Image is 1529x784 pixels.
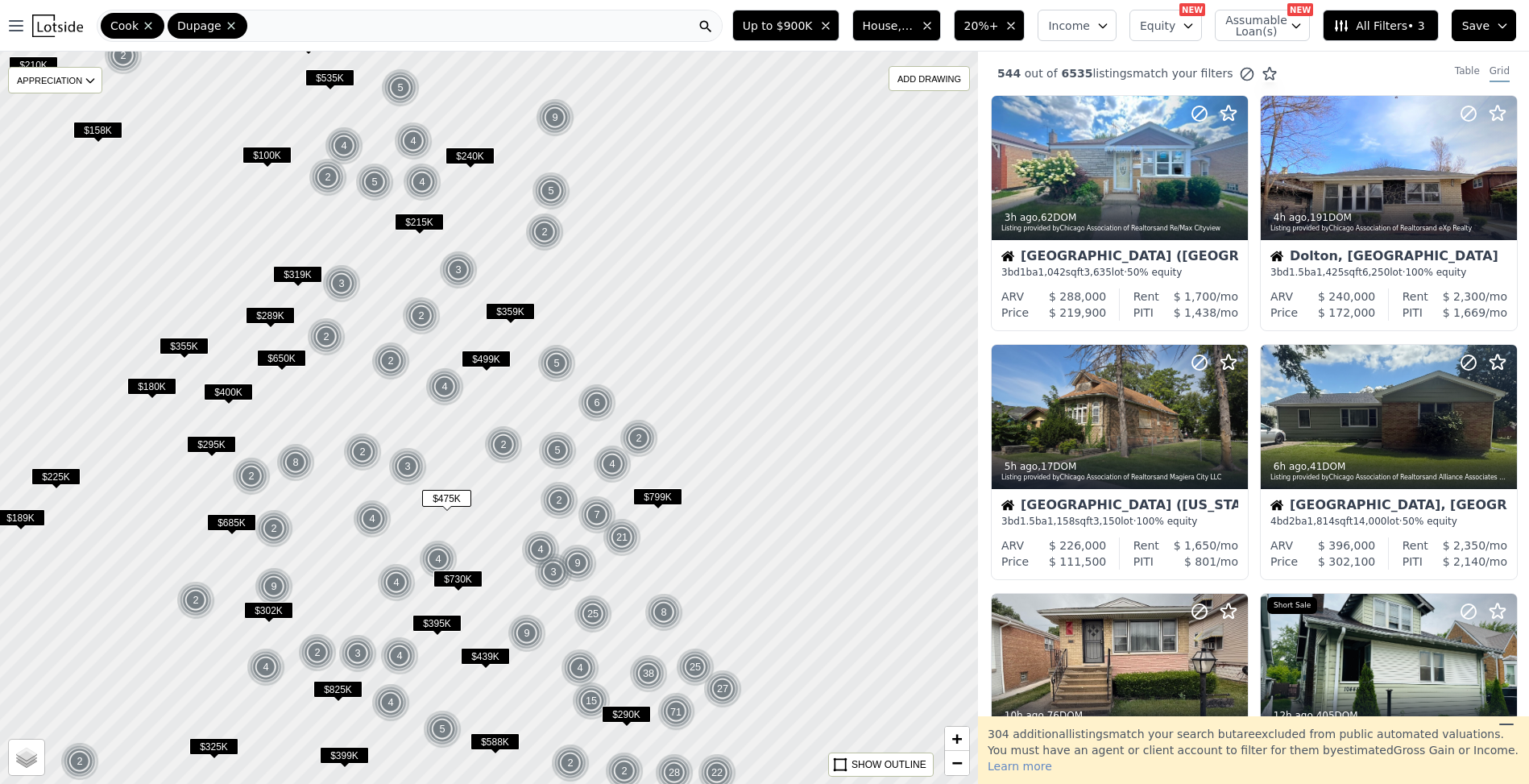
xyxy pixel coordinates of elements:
img: g1.png [355,163,395,201]
div: $650K [257,350,306,373]
span: $319K [273,266,322,283]
div: Listing provided by Chicago Association of Realtors and Magiera City LLC [1001,473,1240,483]
div: 4 [521,530,560,569]
span: $395K [412,615,462,632]
button: 20%+ [954,10,1026,41]
span: 1,158 [1047,516,1075,527]
div: Grid [1490,64,1510,82]
span: Save [1462,18,1490,34]
div: Rent [1403,537,1428,554]
span: Up to $900K [743,18,813,34]
div: 4 [593,445,632,483]
div: 2 [307,317,346,356]
span: 14,000 [1353,516,1386,527]
span: $ 801 [1184,555,1216,568]
div: Listing provided by Chicago Association of Realtors and Alliance Associates Realtors, Inc. [1270,473,1509,483]
img: g1.png [561,649,600,687]
div: $215K [395,214,444,237]
div: 5 [538,431,577,470]
div: $400K [204,384,253,407]
img: g1.png [423,710,462,749]
div: 2 [255,509,293,548]
img: House [1270,250,1283,263]
div: $799K [633,488,682,512]
img: g1.png [377,563,416,602]
div: Listing provided by Chicago Association of Realtors and eXp Realty [1270,224,1509,234]
span: $ 2,300 [1443,290,1485,303]
div: $359K [486,303,535,326]
a: Layers [9,740,44,775]
span: $359K [486,303,535,320]
img: g1.png [525,213,565,251]
div: $319K [273,266,322,289]
span: 1,425 [1316,267,1344,278]
div: 8 [644,593,683,632]
div: ARV [1270,537,1293,554]
span: $499K [462,351,511,367]
span: $ 172,000 [1318,306,1375,319]
span: Dupage [177,18,222,34]
span: $158K [73,122,122,139]
div: 3 bd 1 ba sqft lot · 50% equity [1001,266,1238,279]
div: Table [1455,64,1480,82]
img: House [1001,250,1014,263]
span: $240K [445,147,495,164]
img: g1.png [309,158,348,197]
div: 15 [572,682,611,720]
div: $730K [433,570,483,594]
img: g1.png [534,553,574,591]
div: 9 [255,567,293,606]
span: $290K [602,706,651,723]
img: g1.png [232,457,271,496]
div: 3 [439,251,478,289]
span: $ 1,700 [1174,290,1216,303]
div: 5 [381,68,420,107]
span: $180K [127,378,176,395]
img: g1.png [603,518,642,557]
div: 2 [484,425,523,464]
div: Short Sale [1267,597,1317,615]
div: $302K [244,602,293,625]
div: 8 [276,443,315,482]
img: g1.png [537,344,577,383]
div: 2 [525,213,564,251]
span: $ 219,900 [1049,306,1106,319]
div: $180K [127,378,176,401]
div: /mo [1154,554,1238,570]
img: g1.png [371,683,411,722]
span: $ 240,000 [1318,290,1375,303]
div: $588K [470,733,520,757]
span: $ 111,500 [1049,555,1106,568]
span: $475K [422,490,471,507]
div: PITI [1133,305,1154,321]
span: $225K [31,468,81,485]
span: + [952,728,963,749]
div: ARV [1270,288,1293,305]
img: g2.png [656,691,698,732]
img: g1.png [176,581,216,620]
div: 2 [402,297,441,335]
span: $799K [633,488,682,505]
time: 2025-10-03 12:34 [1005,461,1038,472]
img: g1.png [322,264,362,303]
div: $290K [602,706,651,729]
img: g1.png [619,419,659,458]
div: 4 [380,637,419,675]
img: g1.png [676,648,715,687]
img: g1.png [255,567,294,606]
img: g1.png [593,445,632,483]
button: Assumable Loan(s) [1215,10,1310,41]
span: House, Multifamily [863,18,914,34]
div: Price [1270,305,1298,321]
time: 2025-10-03 11:31 [1274,461,1307,472]
div: 2 [60,742,99,781]
div: ARV [1001,537,1024,554]
div: , 17 DOM [1001,460,1240,473]
span: $ 2,140 [1443,555,1485,568]
div: 2 [176,581,215,620]
div: 2 [232,457,271,496]
div: , 62 DOM [1001,211,1240,224]
div: 3 [534,553,573,591]
time: 2025-10-03 13:51 [1005,212,1038,223]
img: g1.png [403,163,442,201]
